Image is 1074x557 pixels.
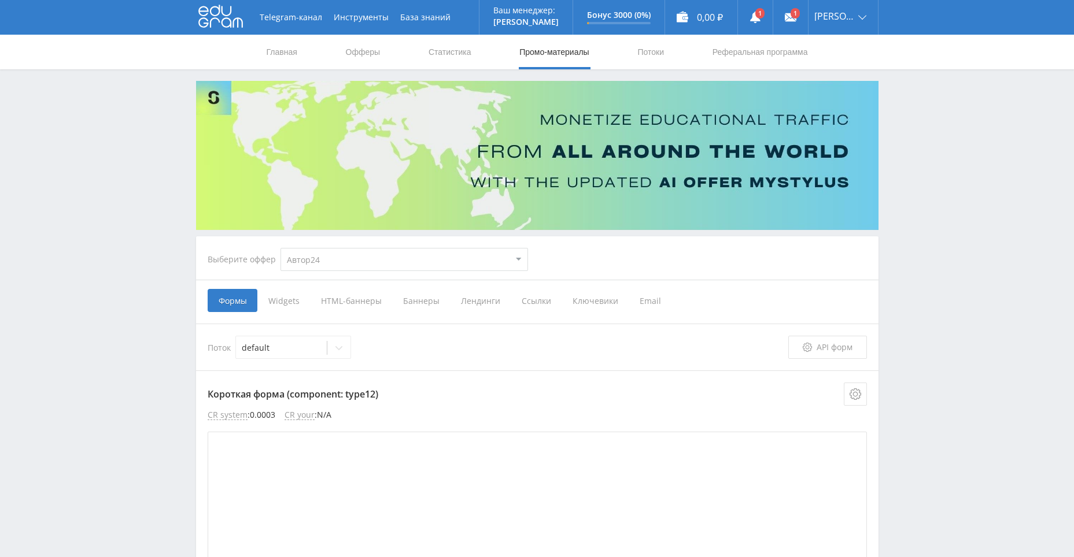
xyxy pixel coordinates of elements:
span: CR your [285,410,315,420]
span: [PERSON_NAME] [814,12,855,21]
span: Ссылки [511,289,562,312]
p: Ваш менеджер: [493,6,559,15]
img: Banner [196,81,879,230]
a: Промо-материалы [518,35,590,69]
span: Формы [208,289,257,312]
div: Поток [208,336,788,359]
span: CR system [208,410,248,420]
span: Widgets [257,289,310,312]
a: Офферы [345,35,382,69]
p: [PERSON_NAME] [493,17,559,27]
span: Баннеры [392,289,450,312]
span: Email [629,289,672,312]
a: Реферальная программа [711,35,809,69]
a: Главная [265,35,298,69]
div: Выберите оффер [208,255,281,264]
a: API форм [788,336,867,359]
p: Короткая форма (component: type12) [208,383,867,406]
li: : N/A [285,410,331,420]
span: Ключевики [562,289,629,312]
span: HTML-баннеры [310,289,392,312]
li: : 0.0003 [208,410,275,420]
a: Потоки [636,35,665,69]
p: Бонус 3000 (0%) [587,10,651,20]
span: API форм [817,343,852,352]
span: Лендинги [450,289,511,312]
a: Статистика [427,35,473,69]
